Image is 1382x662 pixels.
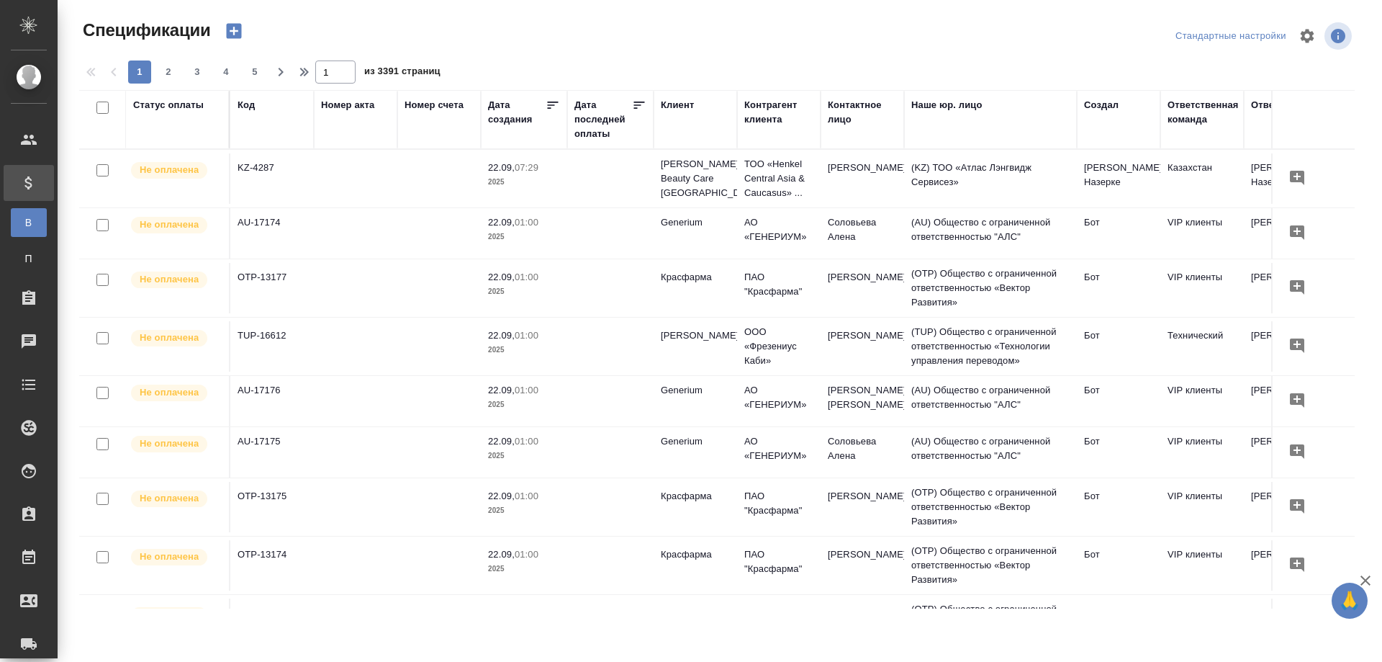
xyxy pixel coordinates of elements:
[321,98,374,112] div: Номер акта
[488,217,515,228] p: 22.09,
[140,491,199,506] p: Не оплачена
[515,607,538,618] p: 01:00
[230,599,314,649] td: OTP-13176
[230,263,314,313] td: OTP-13177
[1160,427,1244,478] td: VIP клиенты
[515,436,538,447] p: 01:00
[904,259,1077,317] td: (OTP) Общество с ограниченной ответственностью «Вектор Развития»
[828,98,897,127] div: Контактное лицо
[821,376,904,426] td: [PERSON_NAME] [PERSON_NAME]
[230,427,314,478] td: AU-17175
[661,157,730,200] p: [PERSON_NAME] Beauty Care [GEOGRAPHIC_DATA]
[488,175,560,189] p: 2025
[11,208,47,237] a: В
[821,482,904,532] td: [PERSON_NAME]
[661,434,730,449] p: Generium
[140,437,199,451] p: Не оплачена
[488,398,560,412] p: 2025
[230,376,314,426] td: AU-17176
[821,208,904,259] td: Соловьева Алена
[140,272,199,287] p: Не оплачена
[744,434,813,463] p: АО «ГЕНЕРИУМ»
[488,385,515,395] p: 22.09,
[1244,263,1327,313] td: [PERSON_NAME]
[1244,482,1327,532] td: [PERSON_NAME]
[904,427,1077,478] td: (AU) Общество с ограниченной ответственностью "АЛС"
[488,330,515,341] p: 22.09,
[744,98,813,127] div: Контрагент клиента
[11,244,47,273] a: П
[515,491,538,501] p: 01:00
[1077,263,1160,313] td: Бот
[1077,376,1160,426] td: Бот
[488,549,515,560] p: 22.09,
[488,230,560,244] p: 2025
[1244,540,1327,591] td: [PERSON_NAME]
[230,540,314,591] td: OTP-13174
[488,162,515,173] p: 22.09,
[904,595,1077,653] td: (OTP) Общество с ограниченной ответственностью «Вектор Развития»
[515,162,538,173] p: 07:29
[1077,599,1160,649] td: Бот
[18,251,40,266] span: П
[488,343,560,357] p: 2025
[821,321,904,372] td: [PERSON_NAME]
[140,550,199,564] p: Не оплачена
[214,61,238,84] button: 4
[1077,321,1160,372] td: Бот
[744,270,813,299] p: ПАО "Красфарма"
[821,427,904,478] td: Соловьева Алена
[488,562,560,576] p: 2025
[488,607,515,618] p: 22.09,
[157,61,180,84] button: 2
[1337,586,1362,616] span: 🙏
[243,65,266,79] span: 5
[488,272,515,282] p: 22.09,
[661,98,694,112] div: Клиент
[1077,427,1160,478] td: Бот
[140,218,199,232] p: Не оплачена
[214,65,238,79] span: 4
[904,318,1077,375] td: (TUP) Общество с ограниченной ответственностью «Технологии управления переводом»
[230,153,314,204] td: KZ-4287
[140,163,199,177] p: Не оплачена
[1324,22,1355,50] span: Посмотреть информацию
[821,599,904,649] td: [PERSON_NAME]
[157,65,180,79] span: 2
[18,215,40,230] span: В
[186,65,209,79] span: 3
[488,98,546,127] div: Дата создания
[186,61,209,84] button: 3
[1244,599,1327,649] td: [PERSON_NAME]
[904,537,1077,594] td: (OTP) Общество с ограниченной ответственностью «Вектор Развития»
[515,272,538,282] p: 01:00
[140,331,199,345] p: Не оплачена
[140,608,199,622] p: Не оплачена
[1160,263,1244,313] td: VIP клиенты
[661,383,730,398] p: Generium
[661,328,730,343] p: [PERSON_NAME]
[488,449,560,463] p: 2025
[744,489,813,518] p: ПАО "Красфарма"
[140,385,199,400] p: Не оплачена
[1244,153,1327,204] td: [PERSON_NAME] Назерке
[904,208,1077,259] td: (AU) Общество с ограниченной ответственностью "АЛС"
[821,263,904,313] td: [PERSON_NAME]
[515,330,538,341] p: 01:00
[661,489,730,504] p: Красфарма
[1077,208,1160,259] td: Бот
[243,61,266,84] button: 5
[1084,98,1119,112] div: Создал
[217,19,251,43] button: Создать
[364,63,441,84] span: из 3391 страниц
[744,215,813,244] p: АО «ГЕНЕРИУМ»
[1160,208,1244,259] td: VIP клиенты
[1077,482,1160,532] td: Бот
[1160,599,1244,649] td: VIP клиенты
[744,606,813,635] p: ПАО "Красфарма"
[574,98,632,141] div: Дата последней оплаты
[79,19,211,42] span: Спецификации
[1172,25,1290,48] div: split button
[1160,153,1244,204] td: Казахстан
[904,478,1077,536] td: (OTP) Общество с ограниченной ответственностью «Вектор Развития»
